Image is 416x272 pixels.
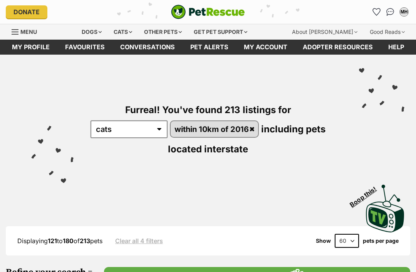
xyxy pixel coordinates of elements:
[168,123,325,155] span: including pets located interstate
[316,238,331,244] span: Show
[80,237,90,245] strong: 213
[6,5,47,18] a: Donate
[370,6,410,18] ul: Account quick links
[171,5,245,19] a: PetRescue
[398,6,410,18] button: My account
[63,237,74,245] strong: 180
[183,40,236,55] a: Pet alerts
[364,24,410,40] div: Good Reads
[363,238,399,244] label: pets per page
[139,24,187,40] div: Other pets
[125,104,291,115] span: Furreal! You've found 213 listings for
[370,6,382,18] a: Favourites
[384,6,396,18] a: Conversations
[381,40,412,55] a: Help
[76,24,107,40] div: Dogs
[171,121,258,137] a: within 10km of 2016
[115,237,163,244] a: Clear all 4 filters
[112,40,183,55] a: conversations
[400,8,408,16] div: MH
[366,178,404,234] a: Boop this!
[20,28,37,35] span: Menu
[366,185,404,232] img: PetRescue TV logo
[386,8,394,16] img: chat-41dd97257d64d25036548639549fe6c8038ab92f7586957e7f3b1b290dea8141.svg
[188,24,253,40] div: Get pet support
[57,40,112,55] a: Favourites
[4,40,57,55] a: My profile
[48,237,57,245] strong: 121
[236,40,295,55] a: My account
[17,237,102,245] span: Displaying to of pets
[349,180,384,208] span: Boop this!
[12,24,42,38] a: Menu
[295,40,381,55] a: Adopter resources
[108,24,138,40] div: Cats
[171,5,245,19] img: logo-cat-932fe2b9b8326f06289b0f2fb663e598f794de774fb13d1741a6617ecf9a85b4.svg
[287,24,363,40] div: About [PERSON_NAME]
